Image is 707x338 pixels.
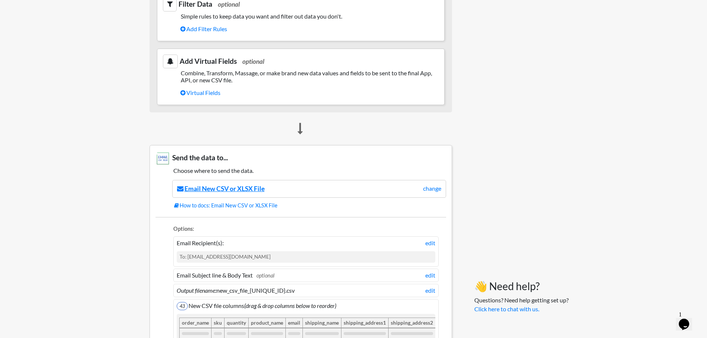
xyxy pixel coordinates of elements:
a: Add Filter Rules [180,23,439,35]
a: edit [425,239,435,247]
li: Email Recipient(s): [173,236,439,266]
div: shipping_address1 [341,318,389,328]
li: Options: [173,225,439,235]
div: product_name [248,318,286,328]
h5: Combine, Transform, Massage, or make brand new data values and fields to be sent to the final App... [163,69,439,83]
span: optional [242,58,264,65]
i: Output filename: [177,287,216,294]
a: edit [425,271,435,280]
a: edit [425,286,435,295]
a: How to docs: Email New CSV or XLSX File [174,201,446,210]
a: Virtual Fields [180,86,439,99]
li: new_csv_file_{UNIQUE_ID}.csv [173,284,439,297]
a: Click here to chat with us. [474,305,539,312]
span: optional [256,272,274,279]
span: optional [218,0,240,8]
a: Email New CSV or XLSX File [177,185,265,193]
a: change [423,184,441,193]
div: order_name [179,318,212,328]
div: email [285,318,303,328]
p: Questions? Need help getting set up? [474,296,569,314]
div: shipping_name [302,318,341,328]
div: To: [EMAIL_ADDRESS][DOMAIN_NAME] [177,251,435,262]
div: quantity [224,318,249,328]
div: shipping_address2 [388,318,436,328]
img: Email New CSV or XLSX File [156,151,170,166]
iframe: chat widget [676,308,700,331]
h3: Add Virtual Fields [163,55,439,68]
h3: Send the data to... [156,151,446,166]
li: Email Subject line & Body Text [173,269,439,282]
i: (drag & drop columns below to reorder) [244,302,336,309]
span: 43 [177,302,188,310]
h5: Choose where to send the data. [156,167,446,174]
div: sku [211,318,225,328]
h5: Simple rules to keep data you want and filter out data you don't. [163,13,439,20]
h3: 👋 Need help? [474,280,569,293]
